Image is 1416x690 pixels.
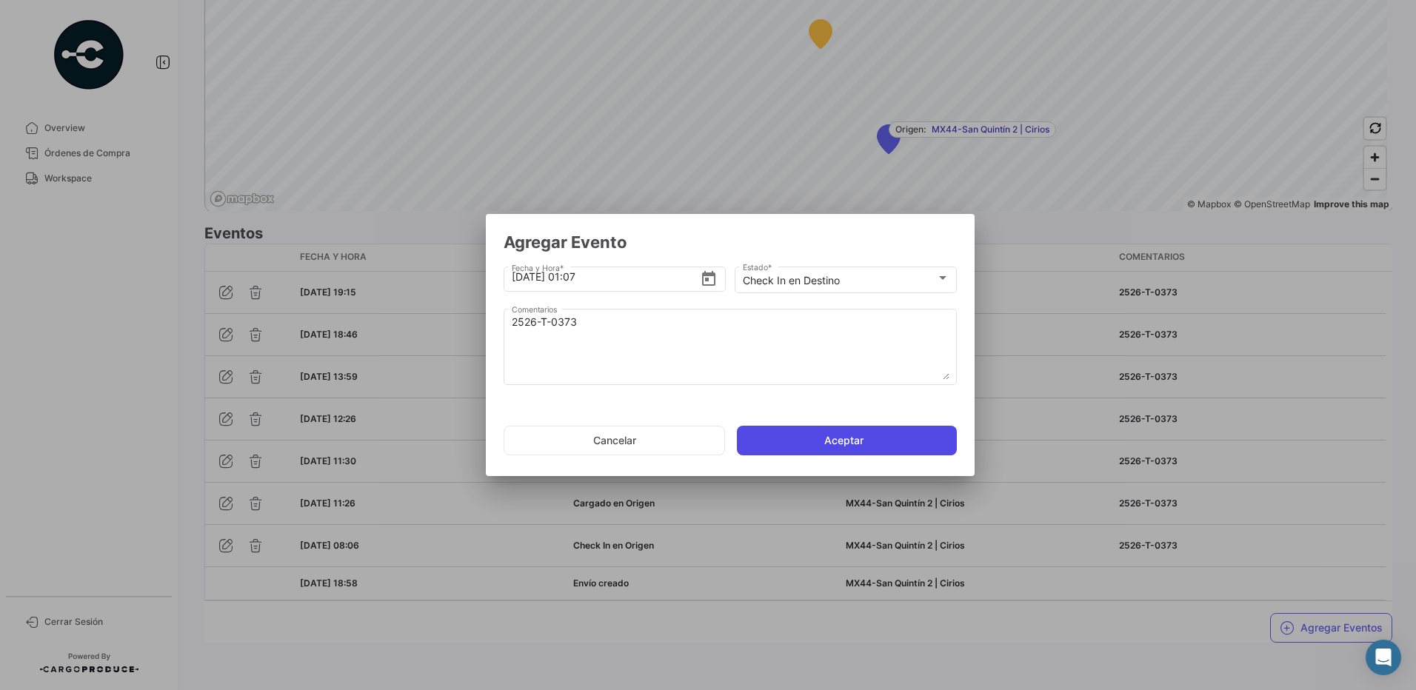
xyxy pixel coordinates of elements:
[737,426,957,455] button: Aceptar
[504,232,957,252] h2: Agregar Evento
[743,274,840,287] mat-select-trigger: Check In en Destino
[700,269,718,286] button: Open calendar
[1366,640,1401,675] div: Abrir Intercom Messenger
[512,251,701,303] input: Seleccionar una fecha
[504,426,725,455] button: Cancelar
